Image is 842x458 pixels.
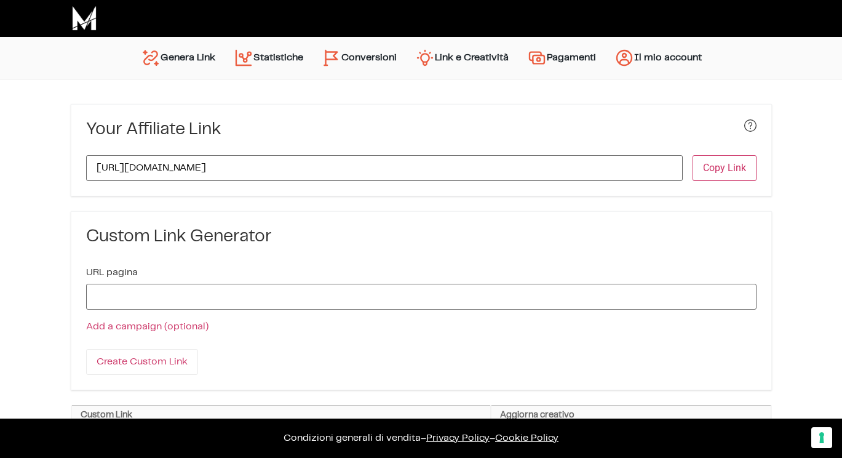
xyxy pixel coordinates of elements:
[518,43,605,73] a: Pagamenti
[12,431,830,446] p: – –
[86,349,198,375] input: Create Custom Link
[426,433,490,443] a: Privacy Policy
[10,410,47,447] iframe: Customerly Messenger Launcher
[415,48,435,68] img: creativity.svg
[495,433,558,443] span: Cookie Policy
[811,427,832,448] button: Le tue preferenze relative al consenso per le tecnologie di tracciamento
[132,37,711,79] nav: Menu principale
[491,406,771,425] th: Aggiorna creativo
[141,48,161,68] img: generate-link.svg
[614,48,634,68] img: account.svg
[86,227,757,247] h3: Custom Link Generator
[527,48,547,68] img: payments.svg
[86,119,221,140] h3: Your Affiliate Link
[86,322,209,331] a: Add a campaign (optional)
[132,43,224,73] a: Genera Link
[284,433,421,443] a: Condizioni generali di vendita
[234,48,253,68] img: stats.svg
[86,268,138,278] label: URL pagina
[71,406,491,425] th: Custom Link
[224,43,312,73] a: Statistiche
[322,48,341,68] img: conversion-2.svg
[312,43,406,73] a: Conversioni
[406,43,518,73] a: Link e Creatività
[693,155,757,181] button: Copy Link
[605,43,711,73] a: Il mio account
